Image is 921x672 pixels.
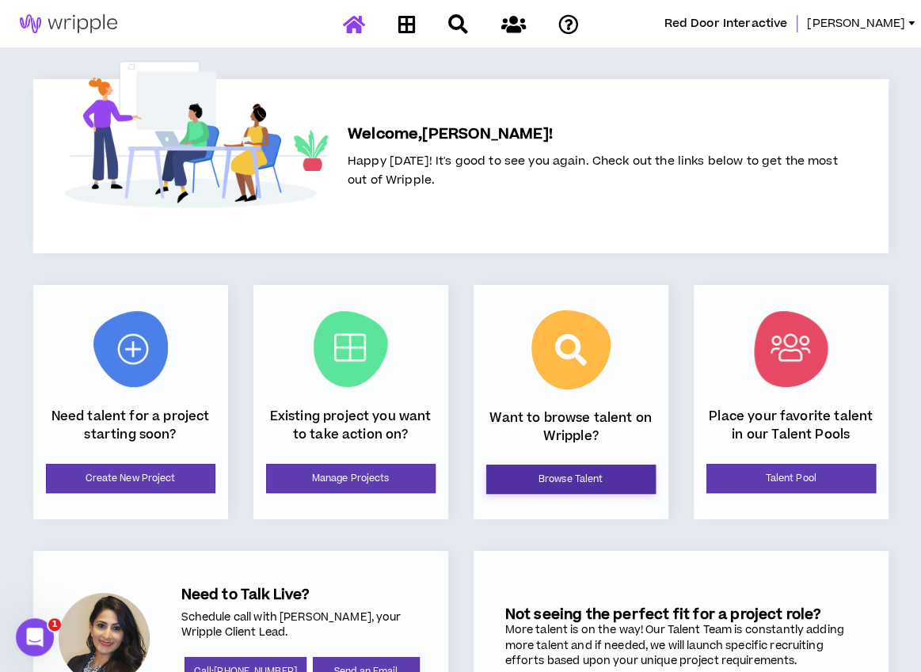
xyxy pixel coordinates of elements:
a: Browse Talent [486,465,656,494]
span: [PERSON_NAME] [807,15,905,32]
div: More talent is on the way! Our Talent Team is constantly adding more talent and if needed, we wil... [505,623,857,670]
p: Existing project you want to take action on? [266,408,436,443]
h5: Need to Talk Live? [181,587,423,603]
a: Create New Project [46,464,215,493]
h5: Welcome, [PERSON_NAME] ! [348,123,838,146]
span: Red Door Interactive [664,15,787,32]
p: Schedule call with [PERSON_NAME], your Wripple Client Lead. [181,610,423,641]
a: Talent Pool [706,464,876,493]
img: New Project [93,311,168,387]
span: Happy [DATE]! It's good to see you again. Check out the links below to get the most out of Wripple. [348,153,838,188]
iframe: Intercom live chat [16,618,54,656]
h5: Not seeing the perfect fit for a project role? [505,606,857,623]
img: Talent Pool [754,311,828,387]
a: Manage Projects [266,464,436,493]
span: 1 [48,618,61,631]
img: Current Projects [314,311,388,387]
p: Want to browse talent on Wripple? [486,409,656,445]
p: Need talent for a project starting soon? [46,408,215,443]
p: Place your favorite talent in our Talent Pools [706,408,876,443]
